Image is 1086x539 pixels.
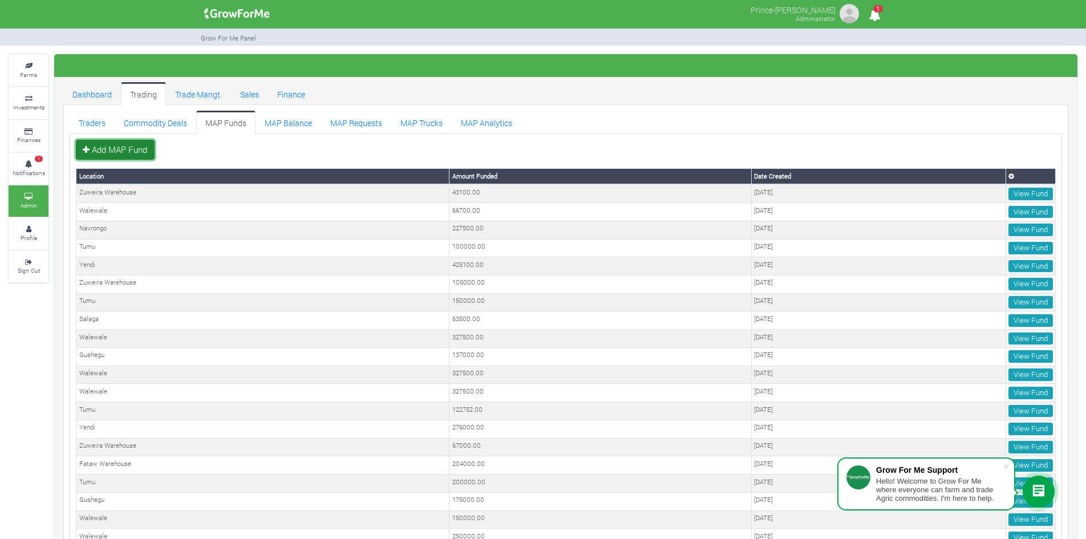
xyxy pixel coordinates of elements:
a: View Fund [1008,188,1052,200]
small: Notifications [13,169,45,177]
td: Zuweira Warehouse [76,438,449,456]
td: [DATE] [751,311,1006,330]
td: 276000.00 [449,420,751,438]
a: Sales [231,82,268,105]
a: View Fund [1008,333,1052,345]
a: Admin [9,185,48,217]
td: Tumu [76,293,449,311]
a: MAP Requests [321,111,391,133]
div: Grow For Me Support [876,465,1003,475]
a: MAP Trucks [391,111,452,133]
td: [DATE] [751,510,1006,529]
td: [DATE] [751,239,1006,257]
td: [DATE] [751,384,1006,402]
a: MAP Analytics [452,111,521,133]
th: Date Created [751,169,1006,184]
small: Admin [21,201,37,209]
small: Administrator [796,14,835,23]
td: 66700.00 [449,203,751,221]
td: Zuweira Warehouse [76,184,449,202]
a: View Fund [1008,513,1052,526]
a: View Fund [1008,314,1052,327]
td: Navrongo [76,221,449,239]
a: Dashboard [63,82,121,105]
td: Tumu [76,475,449,493]
a: View Fund [1008,459,1052,472]
td: 67000.00 [449,438,751,456]
a: Traders [70,111,115,133]
td: [DATE] [751,366,1006,384]
a: View Fund [1008,350,1052,363]
td: Zuweira Warehouse [76,275,449,293]
td: Fataw Warehouse [76,456,449,475]
td: [DATE] [751,420,1006,438]
img: growforme image [200,2,274,25]
td: Yendi [76,420,449,438]
td: 327500.00 [449,366,751,384]
td: 200000.00 [449,475,751,493]
small: Investments [13,103,44,111]
a: View Fund [1008,278,1052,290]
td: 150000.00 [449,293,751,311]
td: Salaga [76,311,449,330]
td: [DATE] [751,456,1006,475]
td: 137000.00 [449,347,751,366]
td: [DATE] [751,221,1006,239]
th: Amount Funded [449,169,751,184]
td: [DATE] [751,330,1006,348]
td: [DATE] [751,203,1006,221]
span: 1 [35,156,43,163]
a: View Fund [1008,296,1052,309]
a: Profile [9,218,48,249]
td: Gushegu [76,347,449,366]
a: View Fund [1008,423,1052,435]
small: Finances [17,136,40,144]
a: View Fund [1008,260,1052,273]
p: Prince-[PERSON_NAME] [751,2,835,16]
td: 105000.00 [449,275,751,293]
a: View Fund [1008,224,1052,236]
div: Hello! Welcome to Grow For Me where everyone can farm and trade Agric commodities. I'm here to help. [876,477,1003,502]
a: View Fund [1008,368,1052,381]
a: View Fund [1008,441,1052,453]
td: 100000.00 [449,239,751,257]
td: 204000.00 [449,456,751,475]
td: [DATE] [751,257,1006,275]
a: Finances [9,120,48,152]
td: 327500.00 [449,330,751,348]
td: [DATE] [751,293,1006,311]
a: Finance [268,82,314,105]
a: MAP Funds [196,111,256,133]
a: Investments [9,87,48,119]
td: [DATE] [751,184,1006,202]
small: Sign Out [18,266,40,274]
td: Yendi [76,257,449,275]
td: [DATE] [751,347,1006,366]
img: growforme image [838,2,861,25]
td: [DATE] [751,492,1006,510]
a: Farms [9,55,48,86]
td: Tumu [76,239,449,257]
td: 150000.00 [449,510,751,529]
td: [DATE] [751,475,1006,493]
td: Walewale [76,510,449,529]
td: Walewale [76,384,449,402]
a: 1 Notifications [9,153,48,184]
td: Walewale [76,203,449,221]
td: [DATE] [751,275,1006,293]
a: View Fund [1008,405,1052,418]
a: View Fund [1008,242,1052,254]
td: 43100.00 [449,184,751,202]
td: 227500.00 [449,221,751,239]
td: Walewale [76,366,449,384]
a: Sign Out [9,251,48,282]
i: Notifications [864,2,886,28]
td: 63500.00 [449,311,751,330]
td: 122752.00 [449,402,751,420]
a: Trade Mangt. [166,82,231,105]
small: Farms [20,71,37,79]
small: Grow For Me Panel [201,34,256,42]
td: [DATE] [751,438,1006,456]
a: View Fund [1008,206,1052,218]
a: Commodity Deals [115,111,196,133]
